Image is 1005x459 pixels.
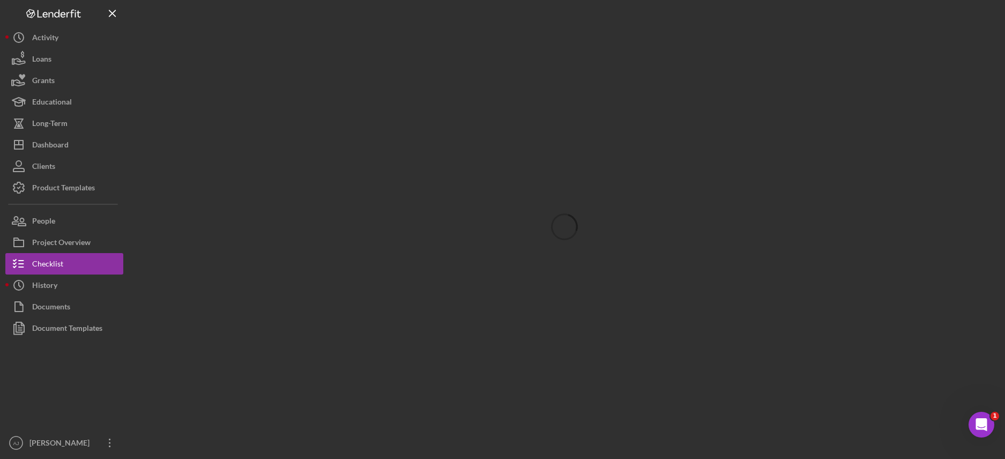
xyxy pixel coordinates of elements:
div: Documents [32,296,70,320]
div: Dashboard [32,134,69,158]
div: People [32,210,55,234]
iframe: Intercom live chat [969,412,994,438]
div: Project Overview [32,232,91,256]
button: Project Overview [5,232,123,253]
div: [PERSON_NAME] [27,432,96,456]
text: AJ [13,440,19,446]
span: 1 [991,412,999,420]
button: Activity [5,27,123,48]
div: Document Templates [32,317,102,342]
button: Documents [5,296,123,317]
button: Document Templates [5,317,123,339]
button: AJ[PERSON_NAME] [5,432,123,454]
button: History [5,275,123,296]
div: Loans [32,48,51,72]
div: Grants [32,70,55,94]
button: Clients [5,156,123,177]
button: Checklist [5,253,123,275]
button: People [5,210,123,232]
div: Long-Term [32,113,68,137]
div: Educational [32,91,72,115]
button: Dashboard [5,134,123,156]
div: Checklist [32,253,63,277]
button: Educational [5,91,123,113]
button: Long-Term [5,113,123,134]
button: Grants [5,70,123,91]
div: Product Templates [32,177,95,201]
div: Clients [32,156,55,180]
button: Loans [5,48,123,70]
button: Product Templates [5,177,123,198]
div: Activity [32,27,58,51]
div: History [32,275,57,299]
